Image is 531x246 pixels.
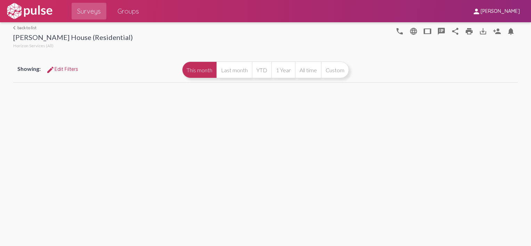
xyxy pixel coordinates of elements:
[72,3,106,19] a: Surveys
[217,61,252,78] button: Last month
[462,24,476,38] a: print
[507,27,515,35] mat-icon: Bell
[41,63,84,75] button: Edit FiltersEdit Filters
[448,24,462,38] button: Share
[451,27,459,35] mat-icon: Share
[395,27,404,35] mat-icon: language
[117,5,139,17] span: Groups
[479,27,487,35] mat-icon: Download
[465,27,473,35] mat-icon: print
[321,61,349,78] button: Custom
[46,66,78,72] span: Edit Filters
[467,5,525,17] button: [PERSON_NAME]
[472,7,481,16] mat-icon: person
[17,65,41,72] span: Showing:
[13,33,133,43] div: [PERSON_NAME] House (Residential)
[481,8,520,15] span: [PERSON_NAME]
[271,61,295,78] button: 1 Year
[423,27,432,35] mat-icon: tablet
[77,5,101,17] span: Surveys
[490,24,504,38] button: Person
[434,24,448,38] button: speaker_notes
[437,27,446,35] mat-icon: speaker_notes
[112,3,145,19] a: Groups
[407,24,420,38] button: language
[46,66,55,74] mat-icon: Edit Filters
[409,27,418,35] mat-icon: language
[6,2,54,20] img: white-logo.svg
[182,61,217,78] button: This month
[295,61,321,78] button: All time
[13,26,17,30] mat-icon: arrow_back_ios
[252,61,271,78] button: YTD
[420,24,434,38] button: tablet
[393,24,407,38] button: language
[476,24,490,38] button: Download
[13,25,133,30] a: back to list
[504,24,518,38] button: Bell
[493,27,501,35] mat-icon: Person
[13,43,54,48] span: Horizon Services (All)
